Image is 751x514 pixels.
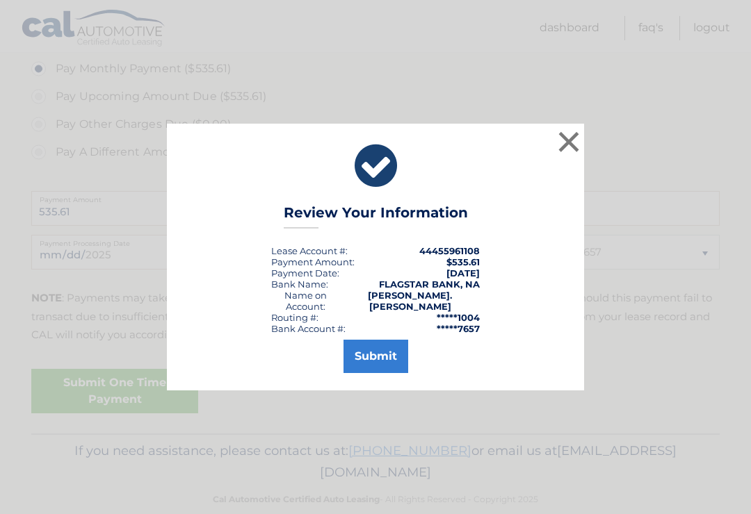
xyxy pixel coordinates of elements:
button: Submit [344,340,408,373]
button: × [555,128,583,156]
div: Bank Name: [271,279,328,290]
strong: 44455961108 [419,245,480,256]
span: Payment Date [271,267,337,279]
strong: FLAGSTAR BANK, NA [379,279,480,290]
strong: [PERSON_NAME]. [PERSON_NAME] [368,290,452,312]
div: Bank Account #: [271,323,346,334]
h3: Review Your Information [284,204,468,229]
div: Name on Account: [271,290,341,312]
div: Payment Amount: [271,256,355,267]
div: Lease Account #: [271,245,348,256]
span: $535.61 [446,256,480,267]
div: : [271,267,339,279]
div: Routing #: [271,312,318,323]
span: [DATE] [446,267,480,279]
